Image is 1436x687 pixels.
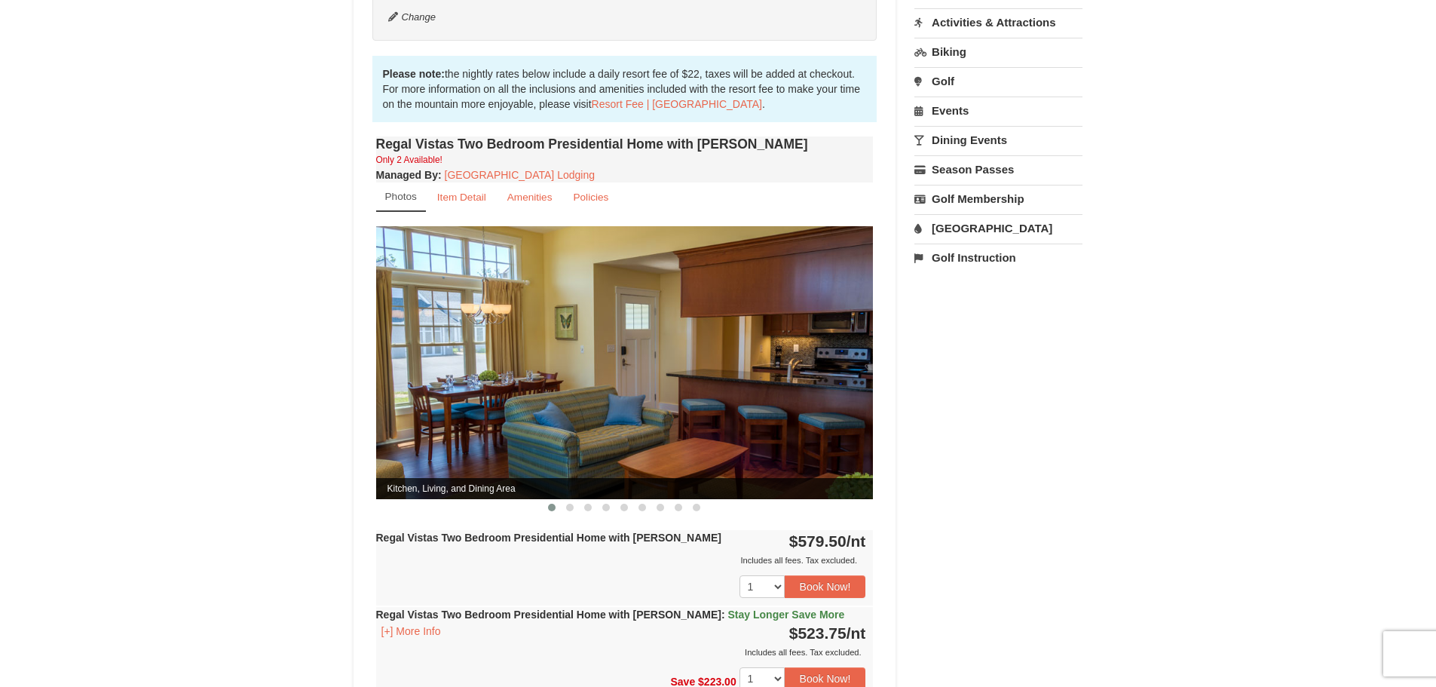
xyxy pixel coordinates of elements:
[914,97,1082,124] a: Events
[376,553,866,568] div: Includes all fees. Tax excluded.
[914,155,1082,183] a: Season Passes
[914,185,1082,213] a: Golf Membership
[507,192,553,203] small: Amenities
[789,532,866,550] strong: $579.50
[376,609,845,621] strong: Regal Vistas Two Bedroom Presidential Home with [PERSON_NAME]
[914,244,1082,271] a: Golf Instruction
[914,126,1082,154] a: Dining Events
[721,609,725,621] span: :
[914,38,1082,66] a: Biking
[785,575,866,598] button: Book Now!
[914,8,1082,36] a: Activities & Attractions
[376,645,866,660] div: Includes all fees. Tax excluded.
[376,226,874,498] img: Kitchen, Living, and Dining Area
[728,609,845,621] span: Stay Longer Save More
[427,182,496,212] a: Item Detail
[789,624,847,642] span: $523.75
[376,169,438,181] span: Managed By
[563,182,618,212] a: Policies
[847,624,866,642] span: /nt
[376,182,426,212] a: Photos
[383,68,445,80] strong: Please note:
[376,155,442,165] small: Only 2 Available!
[592,98,762,110] a: Resort Fee | [GEOGRAPHIC_DATA]
[376,136,874,152] h4: Regal Vistas Two Bedroom Presidential Home with [PERSON_NAME]
[445,169,595,181] a: [GEOGRAPHIC_DATA] Lodging
[847,532,866,550] span: /nt
[437,192,486,203] small: Item Detail
[914,214,1082,242] a: [GEOGRAPHIC_DATA]
[498,182,562,212] a: Amenities
[372,56,877,122] div: the nightly rates below include a daily resort fee of $22, taxes will be added at checkout. For m...
[376,623,446,639] button: [+] More Info
[385,191,417,202] small: Photos
[387,9,437,26] button: Change
[376,532,721,544] strong: Regal Vistas Two Bedroom Presidential Home with [PERSON_NAME]
[914,67,1082,95] a: Golf
[376,169,442,181] strong: :
[376,478,874,499] span: Kitchen, Living, and Dining Area
[573,192,608,203] small: Policies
